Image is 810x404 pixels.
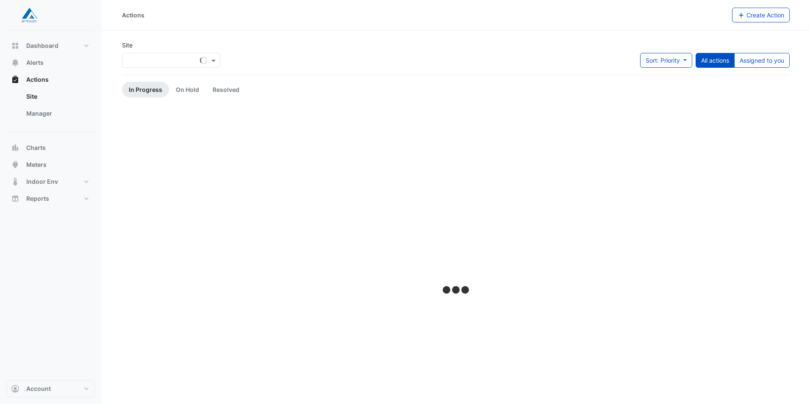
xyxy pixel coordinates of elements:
button: Charts [7,139,95,156]
app-icon: Dashboard [11,42,19,50]
a: Resolved [206,82,246,97]
app-icon: Indoor Env [11,177,19,186]
a: Manager [19,105,95,122]
button: Create Action [732,8,790,22]
span: Reports [26,194,49,203]
div: Actions [122,11,144,19]
span: Indoor Env [26,177,58,186]
button: Reports [7,190,95,207]
app-icon: Charts [11,144,19,152]
button: Alerts [7,54,95,71]
span: Sort: Priority [646,57,680,64]
button: Actions [7,71,95,88]
button: Dashboard [7,37,95,54]
div: Actions [7,88,95,125]
span: Meters [26,160,47,169]
span: Dashboard [26,42,58,50]
button: All actions [696,53,735,68]
button: Sort: Priority [640,53,692,68]
span: Alerts [26,58,44,67]
a: Site [19,88,95,105]
label: Site [122,41,133,50]
button: Account [7,380,95,397]
app-icon: Actions [11,75,19,84]
button: Assigned to you [734,53,790,68]
span: Charts [26,144,46,152]
button: Indoor Env [7,173,95,190]
a: On Hold [169,82,206,97]
span: Actions [26,75,49,84]
a: In Progress [122,82,169,97]
span: Account [26,385,51,393]
img: Company Logo [10,7,48,24]
button: Meters [7,156,95,173]
app-icon: Meters [11,160,19,169]
app-icon: Reports [11,194,19,203]
span: Create Action [746,11,784,19]
app-icon: Alerts [11,58,19,67]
